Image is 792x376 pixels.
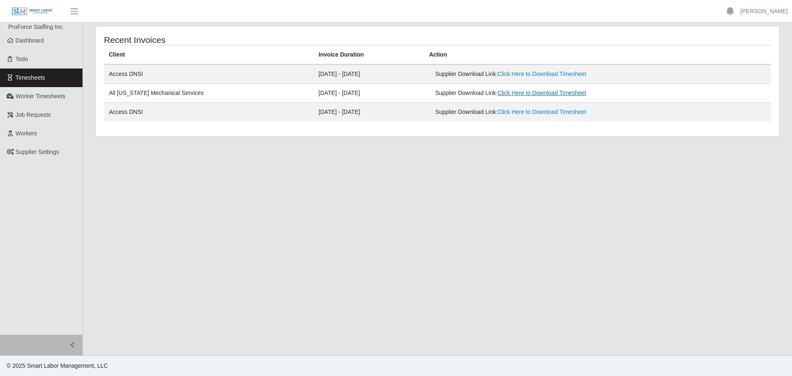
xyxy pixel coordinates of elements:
span: Job Requests [16,111,51,118]
td: Access DNSI [104,103,313,122]
h4: Recent Invoices [104,35,375,45]
span: Workers [16,130,37,137]
span: Dashboard [16,37,44,44]
td: [DATE] - [DATE] [313,103,424,122]
td: Access DNSI [104,64,313,84]
th: Invoice Duration [313,45,424,65]
span: Supplier Settings [16,149,59,155]
a: Click Here to Download Timesheet [497,90,586,96]
div: Supplier Download Link: [435,108,648,116]
a: Click Here to Download Timesheet [497,71,586,77]
a: [PERSON_NAME] [740,7,788,16]
span: Worker Timesheets [16,93,65,99]
div: Supplier Download Link: [435,89,648,97]
span: Timesheets [16,74,45,81]
span: © 2025 Smart Labor Management, LLC [7,362,108,369]
div: Supplier Download Link: [435,70,648,78]
span: ProForce Staffing Inc. [8,24,64,30]
td: [DATE] - [DATE] [313,64,424,84]
span: Todo [16,56,28,62]
td: All [US_STATE] Mechanical Services [104,84,313,103]
img: SLM Logo [12,7,53,16]
td: [DATE] - [DATE] [313,84,424,103]
th: Action [424,45,771,65]
a: Click Here to Download Timesheet [497,109,586,115]
th: Client [104,45,313,65]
